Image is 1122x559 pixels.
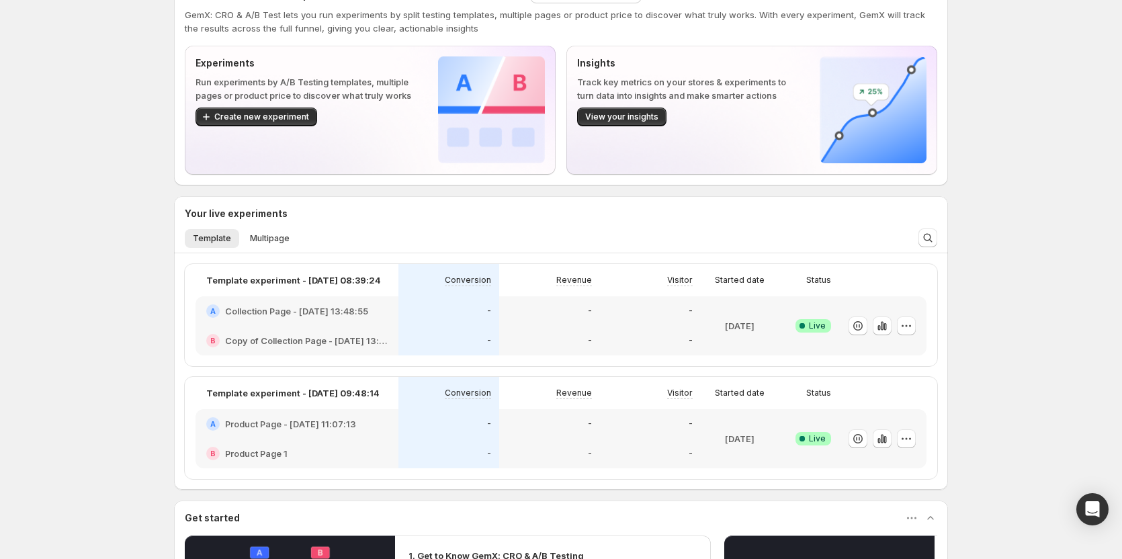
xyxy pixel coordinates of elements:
p: Template experiment - [DATE] 08:39:24 [206,273,381,287]
img: Insights [820,56,926,163]
h2: A [210,420,216,428]
p: [DATE] [725,319,754,333]
p: Revenue [556,388,592,398]
p: - [487,448,491,459]
p: - [588,335,592,346]
p: [DATE] [725,432,754,445]
p: Visitor [667,275,693,286]
p: Run experiments by A/B Testing templates, multiple pages or product price to discover what truly ... [196,75,417,102]
p: Conversion [445,388,491,398]
p: Conversion [445,275,491,286]
p: Started date [715,275,765,286]
p: Experiments [196,56,417,70]
p: - [689,306,693,316]
p: Revenue [556,275,592,286]
h2: A [210,307,216,315]
h2: Product Page 1 [225,447,288,460]
p: Track key metrics on your stores & experiments to turn data into insights and make smarter actions [577,75,798,102]
p: Insights [577,56,798,70]
p: - [588,448,592,459]
span: Template [193,233,231,244]
span: Multipage [250,233,290,244]
button: View your insights [577,107,666,126]
p: Visitor [667,388,693,398]
p: - [689,335,693,346]
span: Live [809,433,826,444]
h2: Copy of Collection Page - [DATE] 13:48:55 [225,334,388,347]
button: Create new experiment [196,107,317,126]
p: GemX: CRO & A/B Test lets you run experiments by split testing templates, multiple pages or produ... [185,8,937,35]
h2: B [210,449,216,458]
p: - [487,335,491,346]
p: Status [806,388,831,398]
p: - [689,419,693,429]
button: Search and filter results [918,228,937,247]
h3: Get started [185,511,240,525]
p: - [588,306,592,316]
p: - [689,448,693,459]
img: Experiments [438,56,545,163]
p: Status [806,275,831,286]
p: - [487,306,491,316]
span: View your insights [585,112,658,122]
span: Live [809,320,826,331]
span: Create new experiment [214,112,309,122]
p: - [588,419,592,429]
div: Open Intercom Messenger [1076,493,1109,525]
p: - [487,419,491,429]
h2: B [210,337,216,345]
h2: Collection Page - [DATE] 13:48:55 [225,304,368,318]
p: Started date [715,388,765,398]
h3: Your live experiments [185,207,288,220]
p: Template experiment - [DATE] 09:48:14 [206,386,380,400]
h2: Product Page - [DATE] 11:07:13 [225,417,356,431]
